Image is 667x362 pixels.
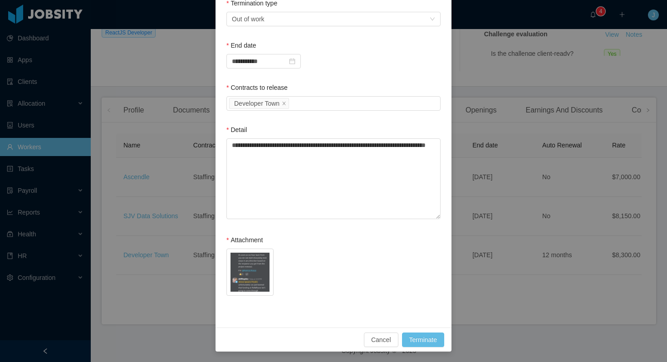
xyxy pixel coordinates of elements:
[226,236,263,244] label: Attachment
[234,98,280,108] div: Developer Town
[226,138,441,219] textarea: Detail
[282,101,286,107] i: icon: close
[226,42,256,49] label: End date
[229,98,289,109] li: Developer Town
[232,12,265,26] span: Out of work
[402,333,444,347] button: Terminate
[291,98,296,109] input: Contracts to release
[226,84,288,91] label: Contracts to release
[364,333,398,347] button: Cancel
[430,16,435,23] i: icon: down
[289,58,295,64] i: icon: calendar
[226,126,247,133] label: Detail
